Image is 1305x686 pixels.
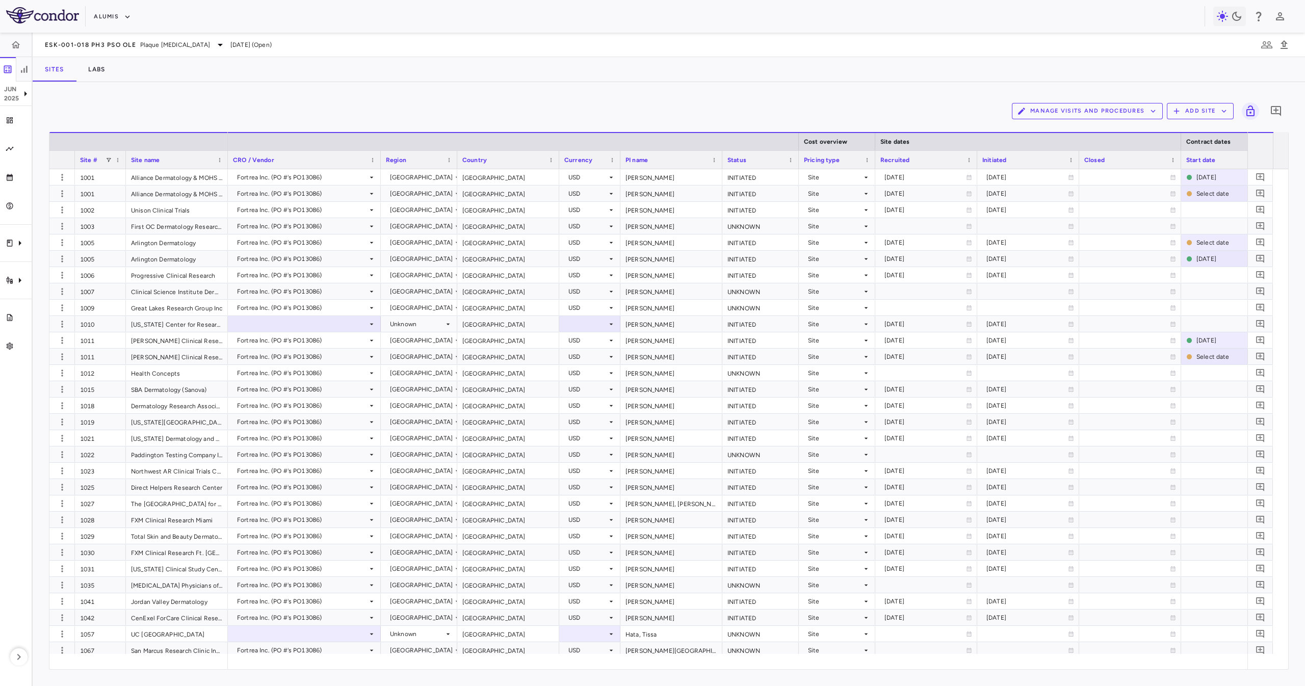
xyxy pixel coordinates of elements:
div: [PERSON_NAME] [620,528,722,544]
div: Fortrea Inc. (PO #'s PO13086) [237,234,368,251]
div: Fortrea Inc. (PO #'s PO13086) [237,169,368,186]
span: Lock grid [1238,102,1259,120]
button: Add comment [1254,382,1267,396]
div: [DATE] [884,316,966,332]
div: [PERSON_NAME], [PERSON_NAME] [620,495,722,511]
div: Site [808,251,862,267]
span: Site name [131,156,160,164]
div: Site [808,300,862,316]
div: [PERSON_NAME] [620,202,722,218]
div: [PERSON_NAME] [620,169,722,185]
div: Arlington Dermatology [126,251,228,267]
span: Region [386,156,406,164]
svg: Add comment [1256,417,1265,427]
div: Site [808,169,862,186]
div: Unknown [390,316,444,332]
div: [DATE] [884,186,966,202]
div: 1023 [75,463,126,479]
div: 1003 [75,218,126,234]
button: Add comment [1254,187,1267,200]
div: Arlington Dermatology [126,234,228,250]
span: [DATE] (Open) [230,40,272,49]
div: [PERSON_NAME] [620,398,722,413]
div: [PERSON_NAME] Clinical Research Group [126,349,228,364]
button: Add Site [1167,103,1234,119]
div: INITIATED [722,251,799,267]
button: Add comment [1254,333,1267,347]
svg: Add comment [1256,205,1265,215]
button: Labs [76,57,117,82]
div: INITIATED [722,463,799,479]
div: [GEOGRAPHIC_DATA] [457,430,559,446]
button: Add comment [1254,219,1267,233]
div: [DATE] [1196,169,1272,186]
div: [GEOGRAPHIC_DATA] [457,626,559,642]
div: FXM Clinical Research Miami [126,512,228,527]
div: INITIATED [722,610,799,625]
div: INITIATED [722,479,799,495]
div: [PERSON_NAME] [620,593,722,609]
div: Northwest AR Clinical Trials Center PLLC [126,463,228,479]
div: UNKNOWN [722,218,799,234]
div: INITIATED [722,332,799,348]
span: There are either missing or overlapping dates to this site contract. [1186,235,1278,250]
svg: Add comment [1270,105,1282,117]
div: 1010 [75,316,126,332]
div: [GEOGRAPHIC_DATA] [457,561,559,576]
svg: Add comment [1256,189,1265,198]
button: Add comment [1254,366,1267,380]
div: INITIATED [722,414,799,430]
div: [GEOGRAPHIC_DATA] [457,512,559,527]
div: UNKNOWN [722,300,799,315]
button: Add comment [1254,529,1267,543]
svg: Add comment [1256,401,1265,410]
div: INITIATED [722,234,799,250]
div: [GEOGRAPHIC_DATA] [457,283,559,299]
div: 1030 [75,544,126,560]
div: [GEOGRAPHIC_DATA] [457,332,559,348]
div: [PERSON_NAME] [620,430,722,446]
div: Jordan Valley Dermatology [126,593,228,609]
svg: Add comment [1256,335,1265,345]
div: 1042 [75,610,126,625]
svg: Add comment [1256,466,1265,476]
div: [GEOGRAPHIC_DATA] [457,349,559,364]
div: Site [808,234,862,251]
svg: Add comment [1256,547,1265,557]
div: USD [568,267,607,283]
button: Add comment [1254,170,1267,184]
div: Fortrea Inc. (PO #'s PO13086) [237,267,368,283]
div: [US_STATE] Dermatology and Clinical Research Institute [126,430,228,446]
div: [PERSON_NAME] [620,446,722,462]
div: [GEOGRAPHIC_DATA] [457,381,559,397]
div: [DATE] [1196,251,1272,267]
div: [GEOGRAPHIC_DATA] [390,234,453,251]
div: [GEOGRAPHIC_DATA] [457,316,559,332]
div: Site [808,267,862,283]
svg: Add comment [1256,172,1265,182]
span: Pricing type [804,156,840,164]
div: [GEOGRAPHIC_DATA] [457,234,559,250]
div: [DATE] [884,267,966,283]
div: [GEOGRAPHIC_DATA] [457,593,559,609]
svg: Add comment [1256,303,1265,312]
div: San Marcus Research Clinic Inc - [GEOGRAPHIC_DATA] [126,642,228,658]
div: [DATE] [986,169,1068,186]
div: USD [568,300,607,316]
div: UNKNOWN [722,283,799,299]
div: 1012 [75,365,126,381]
div: 1011 [75,332,126,348]
div: 1011 [75,349,126,364]
span: Recruited [880,156,909,164]
div: 1005 [75,251,126,267]
div: [PERSON_NAME] [620,316,722,332]
div: First OC Dermatology Research, Inc. [126,218,228,234]
div: Clinical Science Institute Dermatology Institute [126,283,228,299]
div: [PERSON_NAME] [620,251,722,267]
div: [DATE] [884,251,966,267]
svg: Add comment [1256,319,1265,329]
button: Add comment [1254,594,1267,608]
div: [PERSON_NAME] [620,463,722,479]
div: INITIATED [722,186,799,201]
button: Add comment [1254,252,1267,266]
